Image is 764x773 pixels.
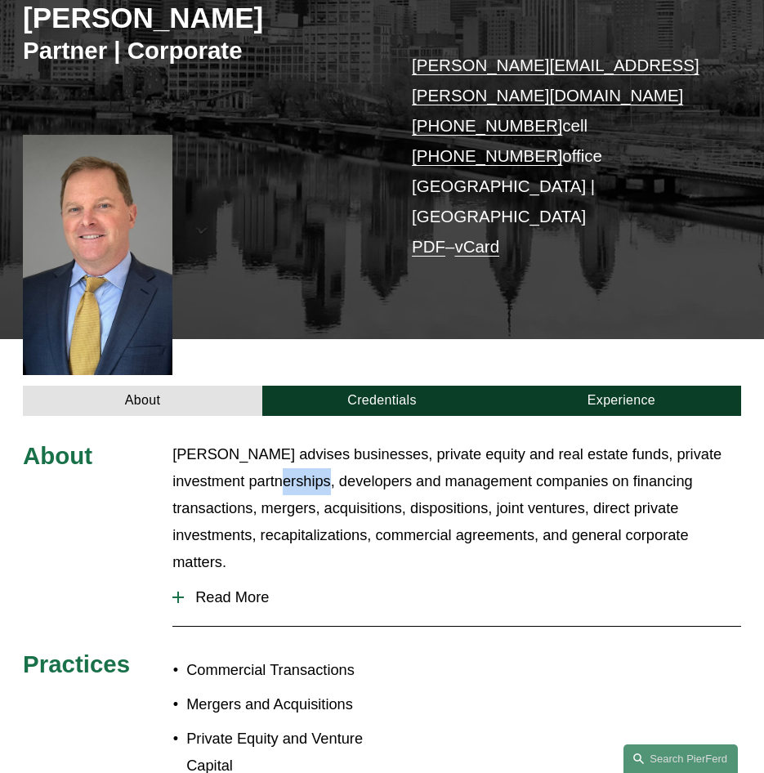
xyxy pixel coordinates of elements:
[412,146,562,165] a: [PHONE_NUMBER]
[412,51,711,261] p: cell office [GEOGRAPHIC_DATA] | [GEOGRAPHIC_DATA] –
[172,441,741,575] p: [PERSON_NAME] advises businesses, private equity and real estate funds, private investment partne...
[412,56,699,105] a: [PERSON_NAME][EMAIL_ADDRESS][PERSON_NAME][DOMAIN_NAME]
[172,576,741,619] button: Read More
[23,386,262,417] a: About
[412,237,445,256] a: PDF
[502,386,741,417] a: Experience
[412,116,562,135] a: [PHONE_NUMBER]
[623,744,738,773] a: Search this site
[454,237,499,256] a: vCard
[262,386,502,417] a: Credentials
[23,36,382,65] h3: Partner | Corporate
[186,657,382,684] p: Commercial Transactions
[23,442,92,469] span: About
[184,588,741,606] span: Read More
[23,650,130,677] span: Practices
[23,1,382,36] h2: [PERSON_NAME]
[186,691,382,718] p: Mergers and Acquisitions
